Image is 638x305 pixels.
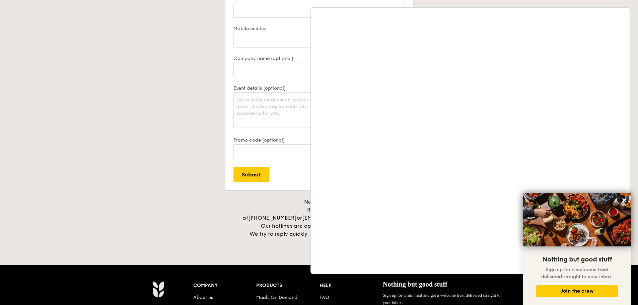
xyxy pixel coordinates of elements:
[233,92,405,128] textarea: Let us know details such as your venue address, event time, preferred menu, dietary requirements,...
[320,295,329,300] a: FAQ
[233,137,405,143] label: Promo code (optional)
[541,267,613,280] span: Sign up for a welcome treat delivered straight to your inbox.
[233,26,316,31] label: Mobile number
[383,293,501,305] span: Sign up for Grain mail and get a welcome treat delivered straight to your inbox.
[320,281,383,290] div: Help
[619,195,630,206] button: Close
[302,215,394,221] a: [EMAIL_ADDRESS][DOMAIN_NAME]
[235,198,403,238] div: Need help? Reach us at or . Our hotlines are open We try to reply quickly, usually within the
[536,285,618,297] button: Join the crew
[233,167,269,182] input: Submit
[256,295,297,300] a: Meals On Demand
[248,215,297,221] a: [PHONE_NUMBER]
[256,281,320,290] div: Products
[152,281,164,298] img: AYc88T3wAAAABJRU5ErkJggg==
[542,255,612,263] span: Nothing but good stuff
[383,281,447,288] span: Nothing but good stuff
[523,193,631,246] img: DSC07876-Edit02-Large.jpeg
[193,281,257,290] div: Company
[233,85,405,91] label: Event details (optional)
[233,56,405,61] label: Company name (optional)
[193,295,213,300] a: About us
